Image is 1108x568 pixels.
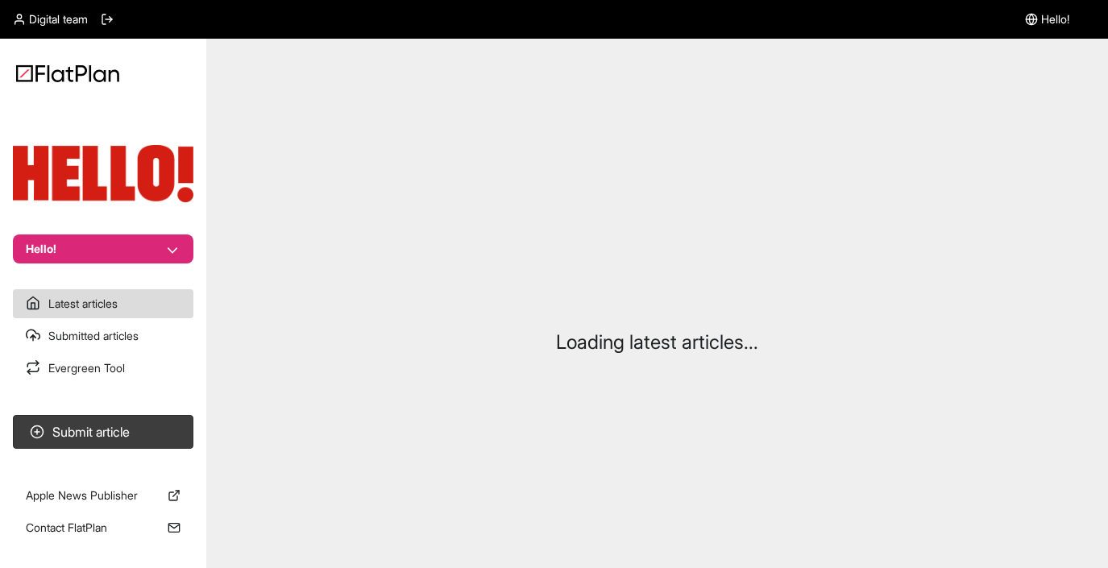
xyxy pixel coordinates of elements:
[13,513,193,542] a: Contact FlatPlan
[13,289,193,318] a: Latest articles
[13,321,193,350] a: Submitted articles
[13,234,193,263] button: Hello!
[556,330,758,355] p: Loading latest articles...
[13,145,193,202] img: Publication Logo
[29,11,88,27] span: Digital team
[1041,11,1069,27] span: Hello!
[13,481,193,510] a: Apple News Publisher
[13,11,88,27] a: Digital team
[13,415,193,449] button: Submit article
[13,354,193,383] a: Evergreen Tool
[16,64,119,82] img: Logo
